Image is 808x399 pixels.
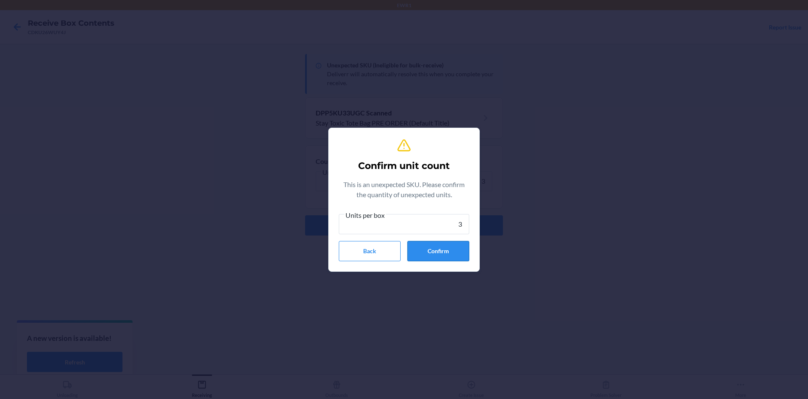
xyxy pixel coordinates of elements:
[339,241,401,261] button: Back
[339,214,469,234] input: Units per box
[344,211,386,220] span: Units per box
[358,159,450,173] h2: Confirm unit count
[407,241,469,261] button: Confirm
[339,179,469,200] p: This is an unexpected SKU. Please confirm the quantity of unexpected units.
